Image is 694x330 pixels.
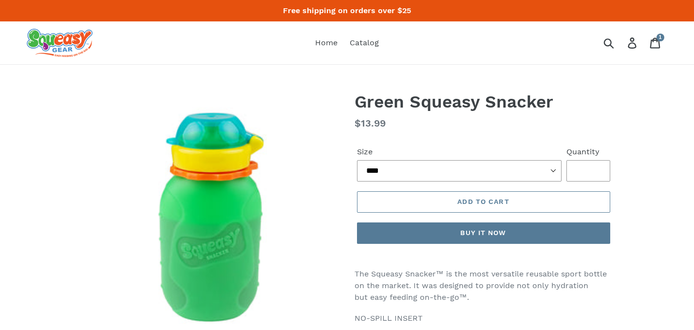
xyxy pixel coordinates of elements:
img: squeasy gear snacker portable food pouch [27,29,93,57]
span: Home [315,38,338,48]
span: Catalog [350,38,379,48]
p: NO-SPILL INSERT [355,312,613,324]
label: Quantity [566,146,610,158]
button: Add to cart [357,191,610,213]
h1: Green Squeasy Snacker [355,92,613,112]
a: Catalog [345,36,384,50]
input: Search [607,32,634,54]
a: Home [310,36,342,50]
p: The Squeasy Snacker™ is the most versatile reusable sport bottle on the market. It was designed t... [355,268,613,303]
span: Add to cart [457,198,509,205]
span: $13.99 [355,117,386,129]
a: 1 [644,32,667,54]
label: Size [357,146,562,158]
button: Buy it now [357,222,610,244]
span: 1 [659,35,662,40]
